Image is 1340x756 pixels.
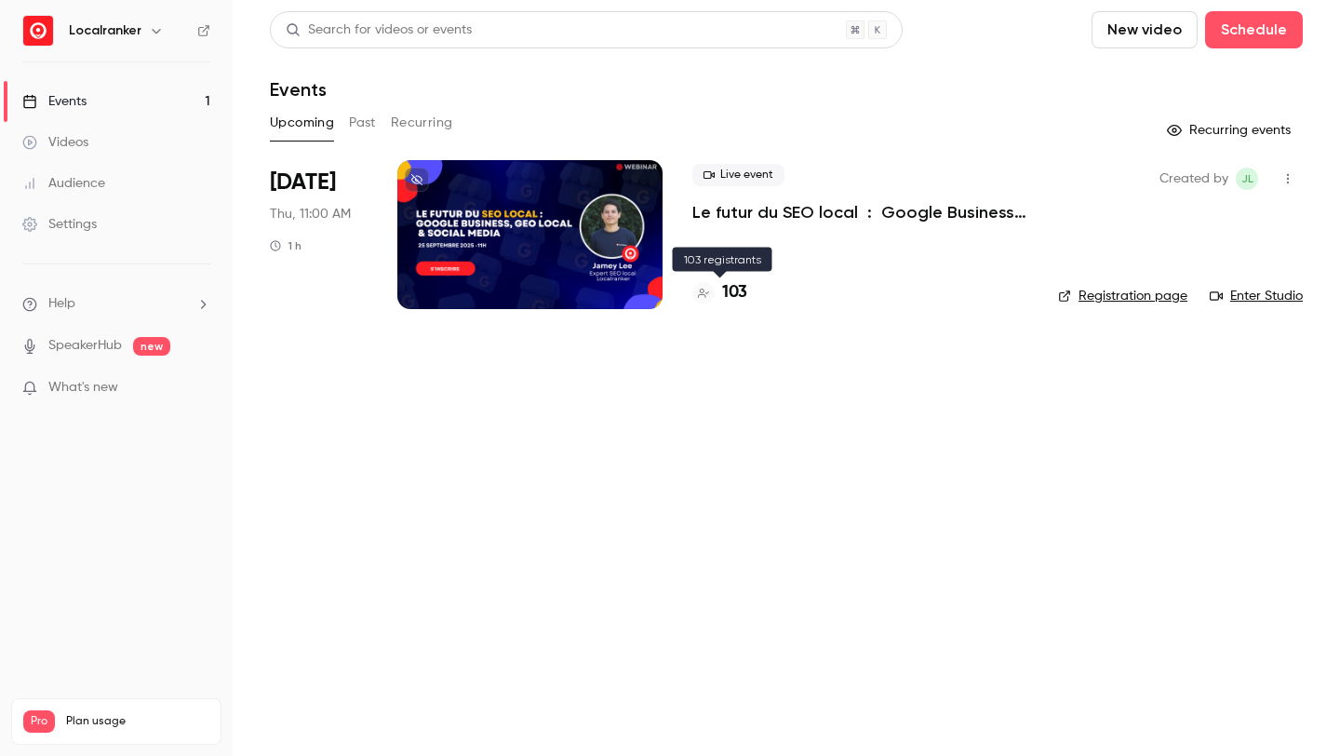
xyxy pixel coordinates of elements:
[22,133,88,152] div: Videos
[22,174,105,193] div: Audience
[22,294,210,314] li: help-dropdown-opener
[692,164,784,186] span: Live event
[188,380,210,397] iframe: Noticeable Trigger
[69,21,141,40] h6: Localranker
[391,108,453,138] button: Recurring
[48,378,118,398] span: What's new
[48,336,122,356] a: SpeakerHub
[22,215,97,234] div: Settings
[270,238,301,253] div: 1 h
[22,92,87,111] div: Events
[48,294,75,314] span: Help
[286,20,472,40] div: Search for videos or events
[270,168,336,197] span: [DATE]
[1205,11,1303,48] button: Schedule
[1236,168,1258,190] span: Jamey Lee
[1241,168,1253,190] span: JL
[270,108,334,138] button: Upcoming
[1159,168,1228,190] span: Created by
[270,205,351,223] span: Thu, 11:00 AM
[692,280,747,305] a: 103
[133,337,170,356] span: new
[1159,115,1303,145] button: Recurring events
[722,280,747,305] h4: 103
[1092,11,1198,48] button: New video
[1210,287,1303,305] a: Enter Studio
[66,714,209,729] span: Plan usage
[1058,287,1187,305] a: Registration page
[270,160,368,309] div: Sep 25 Thu, 11:00 AM (Europe/Paris)
[23,16,53,46] img: Localranker
[692,201,1028,223] a: Le futur du SEO local : Google Business Profile, GEO & Social media
[349,108,376,138] button: Past
[270,78,327,101] h1: Events
[23,710,55,733] span: Pro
